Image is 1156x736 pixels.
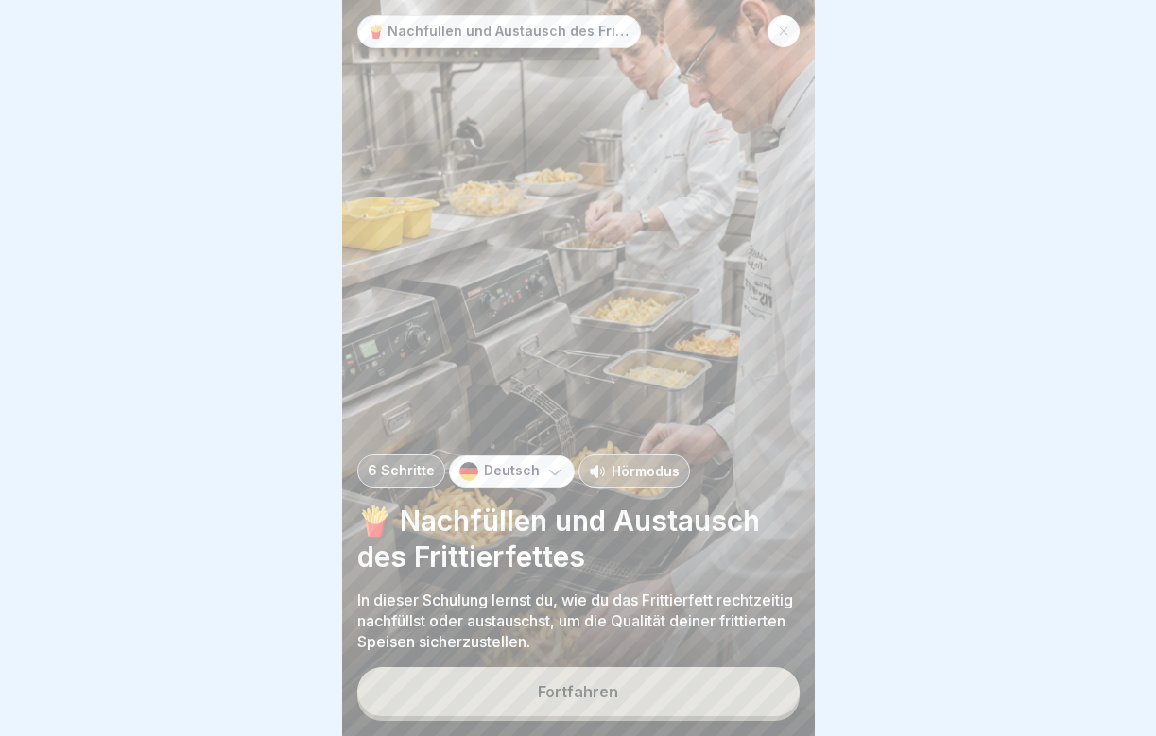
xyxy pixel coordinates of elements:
[459,462,478,481] img: de.svg
[357,590,800,652] p: In dieser Schulung lernst du, wie du das Frittierfett rechtzeitig nachfüllst oder austauschst, um...
[357,667,800,716] button: Fortfahren
[368,24,630,40] p: 🍟 Nachfüllen und Austausch des Frittieröl/-fettes
[484,463,540,479] p: Deutsch
[357,503,800,574] p: 🍟 Nachfüllen und Austausch des Frittierfettes
[612,461,680,481] p: Hörmodus
[538,683,618,700] div: Fortfahren
[368,463,435,479] p: 6 Schritte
